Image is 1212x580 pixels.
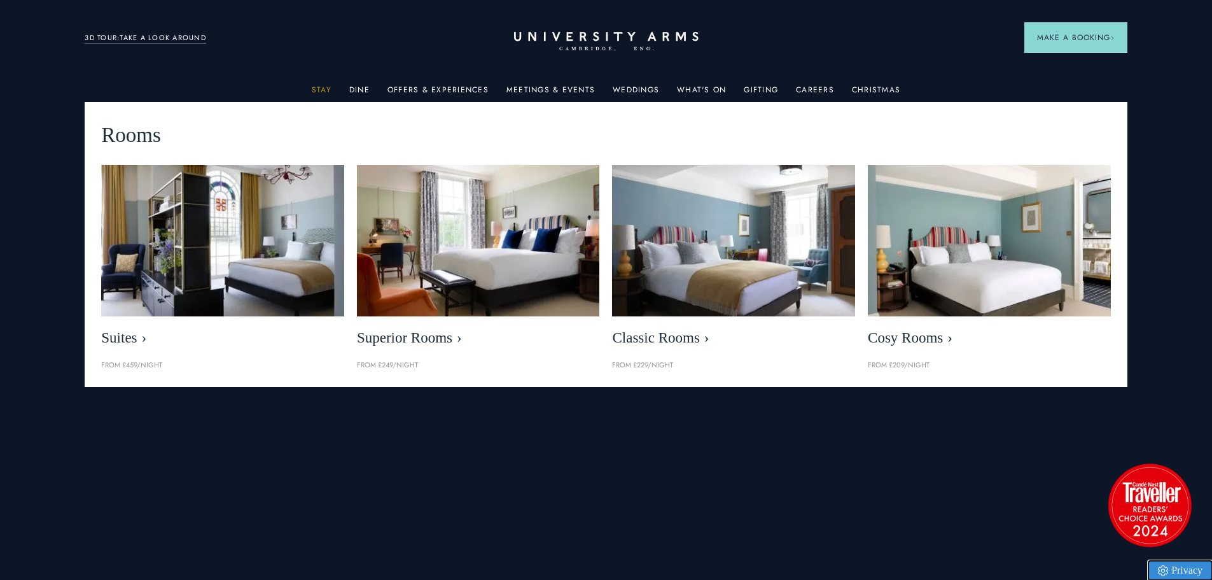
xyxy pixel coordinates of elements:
[101,329,344,347] span: Suites
[1024,22,1127,53] button: Make a BookingArrow icon
[1110,36,1115,40] img: Arrow icon
[852,85,900,102] a: Christmas
[1037,32,1115,43] span: Make a Booking
[677,85,726,102] a: What's On
[101,165,344,353] a: image-21e87f5add22128270780cf7737b92e839d7d65d-400x250-jpg Suites
[613,85,659,102] a: Weddings
[868,165,1111,316] img: image-0c4e569bfe2498b75de12d7d88bf10a1f5f839d4-400x250-jpg
[868,329,1111,347] span: Cosy Rooms
[1148,561,1212,580] a: Privacy
[357,329,600,347] span: Superior Rooms
[796,85,834,102] a: Careers
[357,360,600,371] p: From £249/night
[312,85,331,102] a: Stay
[868,165,1111,353] a: image-0c4e569bfe2498b75de12d7d88bf10a1f5f839d4-400x250-jpg Cosy Rooms
[101,360,344,371] p: From £459/night
[101,165,344,316] img: image-21e87f5add22128270780cf7737b92e839d7d65d-400x250-jpg
[101,118,161,152] span: Rooms
[868,360,1111,371] p: From £209/night
[1158,565,1168,576] img: Privacy
[357,165,600,316] img: image-5bdf0f703dacc765be5ca7f9d527278f30b65e65-400x250-jpg
[744,85,778,102] a: Gifting
[357,165,600,353] a: image-5bdf0f703dacc765be5ca7f9d527278f30b65e65-400x250-jpg Superior Rooms
[612,165,855,353] a: image-7eccef6fe4fe90343db89eb79f703814c40db8b4-400x250-jpg Classic Rooms
[349,85,370,102] a: Dine
[506,85,595,102] a: Meetings & Events
[612,165,855,316] img: image-7eccef6fe4fe90343db89eb79f703814c40db8b4-400x250-jpg
[612,329,855,347] span: Classic Rooms
[612,360,855,371] p: From £229/night
[514,32,699,52] a: Home
[85,32,206,44] a: 3D TOUR:TAKE A LOOK AROUND
[1102,457,1197,553] img: image-2524eff8f0c5d55edbf694693304c4387916dea5-1501x1501-png
[387,85,489,102] a: Offers & Experiences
